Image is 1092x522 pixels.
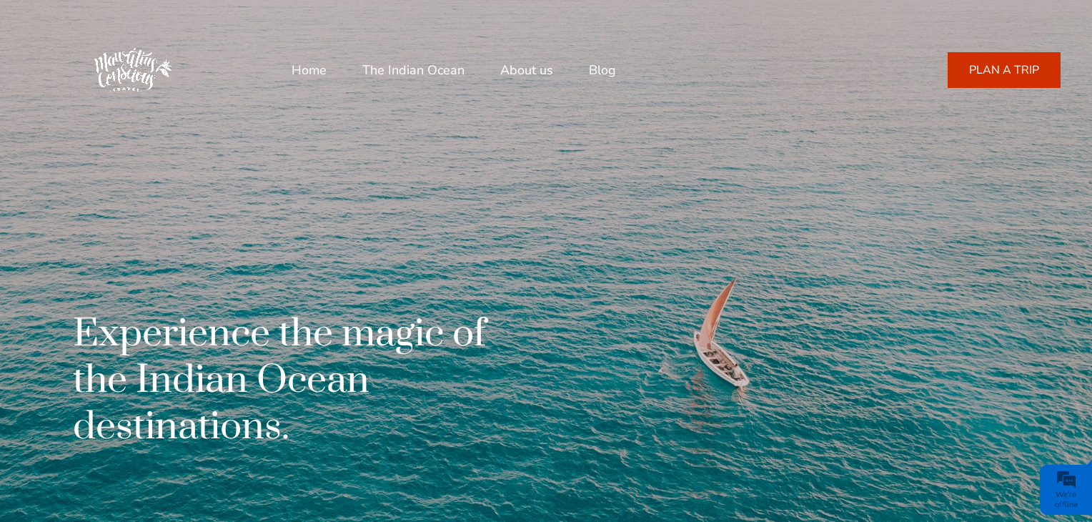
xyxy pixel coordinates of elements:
a: Blog [589,53,616,87]
a: Home [292,53,327,87]
h1: Experience the magic of the Indian Ocean destinations. [73,311,505,450]
a: PLAN A TRIP [948,52,1061,88]
div: We're offline [1043,490,1088,510]
a: About us [500,53,553,87]
a: The Indian Ocean [362,53,465,87]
